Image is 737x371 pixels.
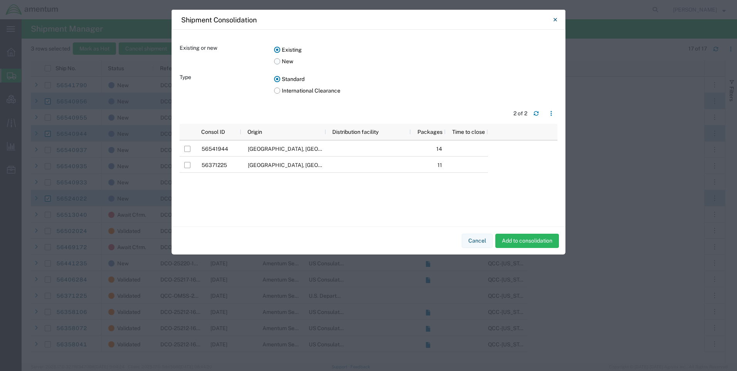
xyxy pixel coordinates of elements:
[274,85,557,96] label: International Clearance
[513,110,527,118] div: 2 of 2
[530,107,542,120] button: Refresh table
[248,162,418,168] span: Irving, TX, US
[201,129,225,135] span: Consol ID
[247,129,262,135] span: Origin
[181,15,257,25] h4: Shipment Consolidation
[180,73,274,96] div: Type
[417,129,443,135] span: Packages
[274,56,557,67] label: New
[436,146,442,152] span: 14
[180,44,274,67] div: Existing or new
[495,234,559,248] button: Add to consolidation
[248,146,418,152] span: Irving, TX, US
[437,162,442,168] span: 11
[274,73,557,85] label: Standard
[452,129,485,135] span: Time to close
[547,12,563,27] button: Close
[202,146,228,152] span: 56541944
[274,44,557,56] label: Existing
[332,129,379,135] span: Distribution facility
[462,234,493,248] button: Cancel
[202,162,227,168] span: 56371225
